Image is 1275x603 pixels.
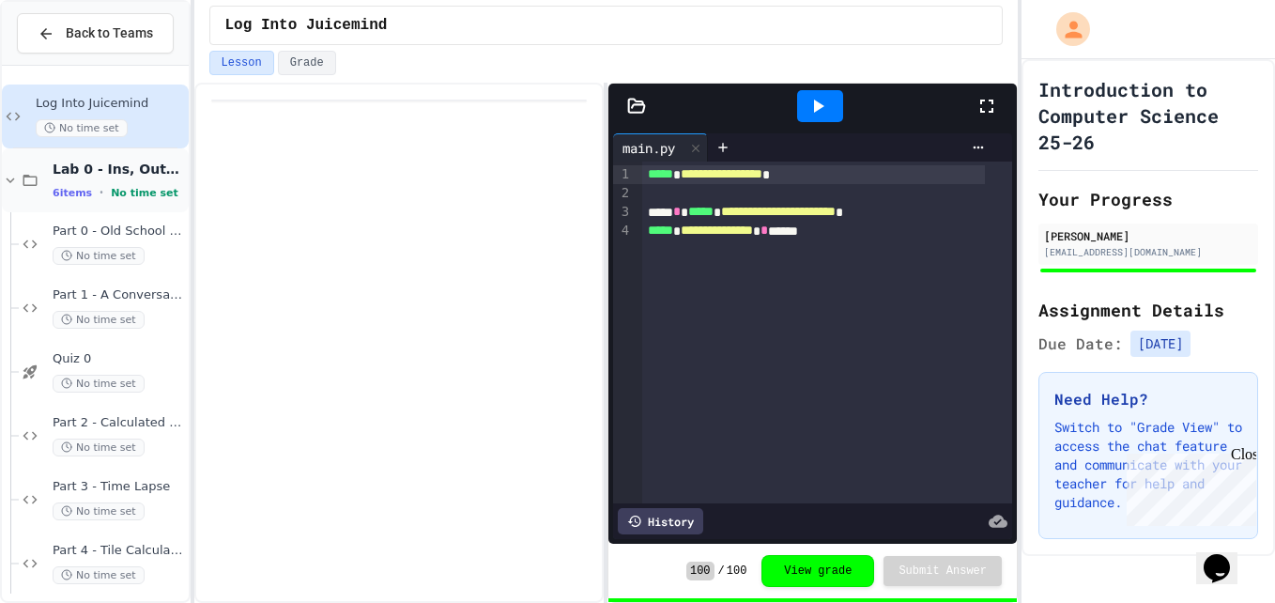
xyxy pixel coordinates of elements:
div: 1 [613,165,632,184]
span: 100 [727,564,747,579]
h3: Need Help? [1054,388,1242,410]
div: Chat with us now!Close [8,8,130,119]
span: No time set [53,311,145,329]
div: 3 [613,203,632,222]
span: No time set [36,119,128,137]
span: Due Date: [1038,332,1123,355]
button: Grade [278,51,336,75]
span: Part 2 - Calculated Rectangle [53,415,185,431]
span: Log Into Juicemind [36,96,185,112]
span: No time set [53,502,145,520]
h1: Introduction to Computer Science 25-26 [1038,76,1258,155]
div: 4 [613,222,632,240]
p: Switch to "Grade View" to access the chat feature and communicate with your teacher for help and ... [1054,418,1242,512]
span: [DATE] [1130,331,1191,357]
span: / [718,564,725,579]
span: Part 3 - Time Lapse [53,479,185,495]
span: Log Into Juicemind [225,14,388,37]
div: main.py [613,133,708,162]
div: [PERSON_NAME] [1044,227,1252,244]
button: View grade [761,555,874,587]
span: Quiz 0 [53,351,185,367]
span: • [100,185,103,200]
h2: Your Progress [1038,186,1258,212]
span: Submit Answer [899,564,987,579]
iframe: chat widget [1196,528,1256,584]
span: No time set [53,439,145,456]
span: No time set [53,375,145,393]
div: 2 [613,184,632,203]
button: Lesson [209,51,274,75]
iframe: chat widget [1119,446,1256,526]
span: Part 4 - Tile Calculator [53,543,185,559]
span: 6 items [53,187,92,199]
h2: Assignment Details [1038,297,1258,323]
span: Part 1 - A Conversation [53,287,185,303]
span: No time set [53,566,145,584]
span: Back to Teams [66,23,153,43]
div: main.py [613,138,684,158]
span: Lab 0 - Ins, Outs and a Little Math [53,161,185,178]
div: History [618,508,703,534]
span: No time set [53,247,145,265]
div: My Account [1037,8,1095,51]
button: Back to Teams [17,13,174,54]
span: Part 0 - Old School Printer [53,224,185,240]
span: 100 [686,562,714,580]
div: [EMAIL_ADDRESS][DOMAIN_NAME] [1044,245,1252,259]
button: Submit Answer [883,556,1002,586]
span: No time set [111,187,178,199]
